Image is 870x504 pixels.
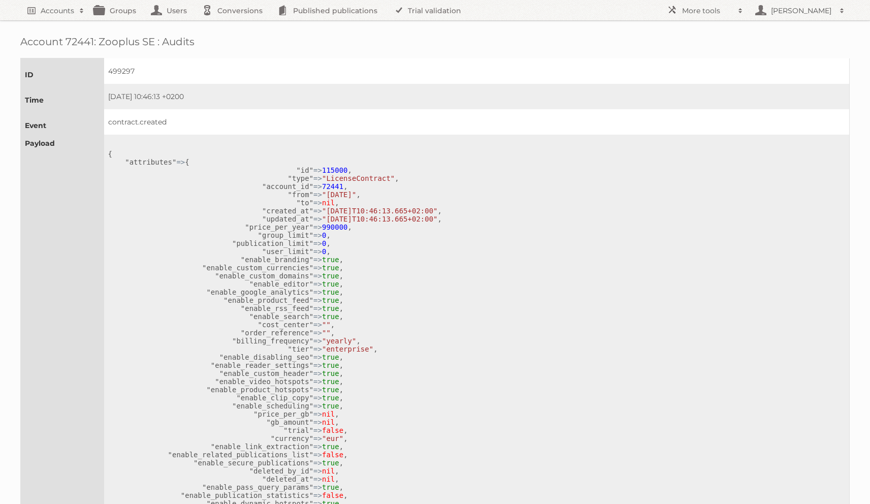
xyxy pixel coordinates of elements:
[313,426,322,434] kbd: =>
[322,321,331,329] kbd: ""
[313,369,322,377] kbd: =>
[176,158,185,166] kbd: =>
[313,215,322,223] kbd: =>
[322,312,339,321] kbd: true
[313,174,322,182] kbd: =>
[322,296,339,304] kbd: true
[313,256,322,264] kbd: =>
[322,467,335,475] kbd: nil
[313,272,322,280] kbd: =>
[322,337,356,345] kbd: "yearly"
[682,6,733,16] h2: More tools
[313,166,322,174] kbd: =>
[41,6,74,16] h2: Accounts
[322,264,339,272] kbd: true
[313,345,322,353] kbd: =>
[313,182,322,191] kbd: =>
[322,280,339,288] kbd: true
[322,174,395,182] kbd: "LicenseContract"
[322,353,339,361] kbd: true
[322,361,339,369] kbd: true
[313,361,322,369] kbd: =>
[322,443,339,451] kbd: true
[104,58,849,84] td: 499297
[322,199,335,207] kbd: nil
[322,434,343,443] kbd: "eur"
[322,288,339,296] kbd: true
[313,312,322,321] kbd: =>
[313,386,322,394] kbd: =>
[322,207,438,215] kbd: "[DATE]T10:46:13.665+02:00"
[322,459,339,467] kbd: true
[313,434,322,443] kbd: =>
[322,410,335,418] kbd: nil
[313,239,322,247] kbd: =>
[313,264,322,272] kbd: =>
[322,239,326,247] kbd: 0
[322,231,326,239] kbd: 0
[313,304,322,312] kbd: =>
[322,256,339,264] kbd: true
[322,426,343,434] kbd: false
[322,377,339,386] kbd: true
[313,491,322,499] kbd: =>
[322,491,343,499] kbd: false
[322,272,339,280] kbd: true
[322,345,373,353] kbd: "enterprise"
[21,109,104,135] th: Event
[313,321,322,329] kbd: =>
[313,467,322,475] kbd: =>
[322,402,339,410] kbd: true
[322,329,331,337] kbd: ""
[322,247,326,256] kbd: 0
[322,166,348,174] kbd: 115000
[322,369,339,377] kbd: true
[313,483,322,491] kbd: =>
[20,36,850,48] h1: Account 72441: Zooplus SE : Audits
[322,215,438,223] kbd: "[DATE]T10:46:13.665+02:00"
[313,231,322,239] kbd: =>
[313,402,322,410] kbd: =>
[322,475,335,483] kbd: nil
[313,353,322,361] kbd: =>
[313,410,322,418] kbd: =>
[313,337,322,345] kbd: =>
[313,451,322,459] kbd: =>
[322,483,339,491] kbd: true
[313,247,322,256] kbd: =>
[313,207,322,215] kbd: =>
[322,394,339,402] kbd: true
[322,418,335,426] kbd: nil
[104,84,849,109] td: [DATE] 10:46:13 +0200
[313,443,322,451] kbd: =>
[322,451,343,459] kbd: false
[104,109,849,135] td: contract.created
[313,191,322,199] kbd: =>
[313,377,322,386] kbd: =>
[313,394,322,402] kbd: =>
[313,475,322,483] kbd: =>
[313,199,322,207] kbd: =>
[313,280,322,288] kbd: =>
[768,6,834,16] h2: [PERSON_NAME]
[322,182,343,191] kbd: 72441
[313,329,322,337] kbd: =>
[21,84,104,109] th: Time
[322,386,339,394] kbd: true
[21,58,104,84] th: ID
[322,304,339,312] kbd: true
[322,191,356,199] kbd: "[DATE]"
[313,459,322,467] kbd: =>
[313,296,322,304] kbd: =>
[313,288,322,296] kbd: =>
[313,418,322,426] kbd: =>
[322,223,348,231] kbd: 990000
[313,223,322,231] kbd: =>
